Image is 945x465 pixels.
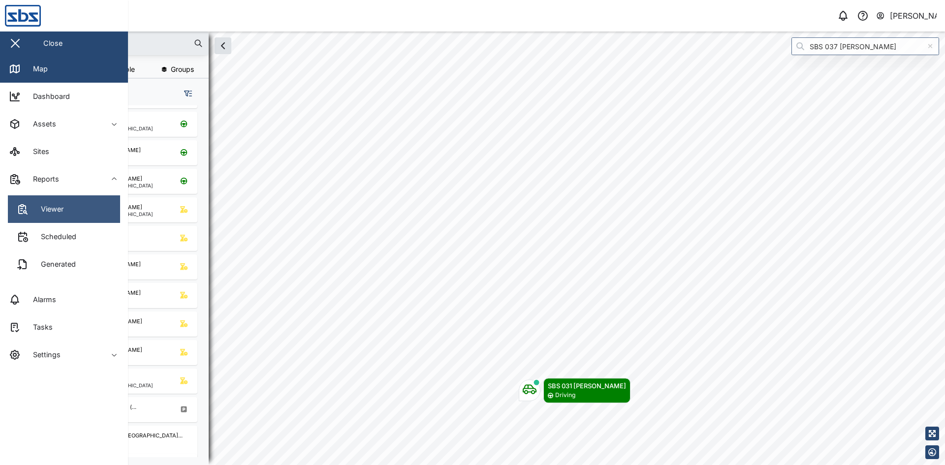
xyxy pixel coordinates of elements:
div: Assets [26,119,56,129]
div: Dashboard [26,91,70,102]
div: Morobe [74,440,183,445]
canvas: Map [31,31,945,465]
div: Driving [555,391,575,400]
div: Reports [26,174,59,185]
div: L-4 Kondai Sorea ([GEOGRAPHIC_DATA]... [74,432,183,440]
span: Groups [171,66,194,73]
a: Generated [8,250,120,278]
button: [PERSON_NAME] [876,9,937,23]
div: Settings [26,349,61,360]
a: Viewer [8,195,120,223]
div: Generated [33,259,76,270]
div: [PERSON_NAME] [890,10,937,22]
input: Search by People, Asset, Geozone or Place [791,37,939,55]
div: Tasks [26,322,53,333]
div: SBS 031 [PERSON_NAME] [548,381,626,391]
div: Close [43,38,63,49]
img: Main Logo [5,5,133,27]
div: Scheduled [33,231,76,242]
div: Sites [26,146,49,157]
div: Alarms [26,294,56,305]
div: Map marker [519,378,630,403]
div: Viewer [33,204,63,215]
div: Map [26,63,48,74]
a: Scheduled [8,223,120,250]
